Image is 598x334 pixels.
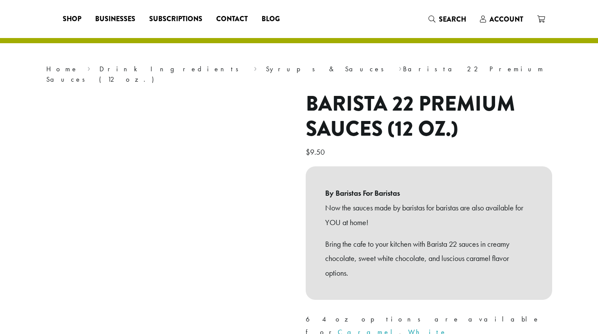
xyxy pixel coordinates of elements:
span: Subscriptions [149,14,202,25]
b: By Baristas For Baristas [325,186,533,200]
h1: Barista 22 Premium Sauces (12 oz.) [306,92,552,141]
span: Blog [262,14,280,25]
a: Syrups & Sauces [266,64,390,73]
nav: Breadcrumb [46,64,552,85]
span: Search [439,14,466,24]
p: Bring the cafe to your kitchen with Barista 22 sauces in creamy chocolate, sweet white chocolate,... [325,237,533,280]
span: › [399,61,402,74]
a: Shop [56,12,88,26]
a: Search [422,12,473,26]
a: Drink Ingredients [99,64,244,73]
span: Account [489,14,523,24]
a: Home [46,64,78,73]
span: › [254,61,257,74]
span: $ [306,147,310,157]
p: Now the sauces made by baristas for baristas are also available for YOU at home! [325,200,533,230]
span: › [87,61,90,74]
span: Contact [216,14,248,25]
span: Shop [63,14,81,25]
span: Businesses [95,14,135,25]
bdi: 9.50 [306,147,327,157]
